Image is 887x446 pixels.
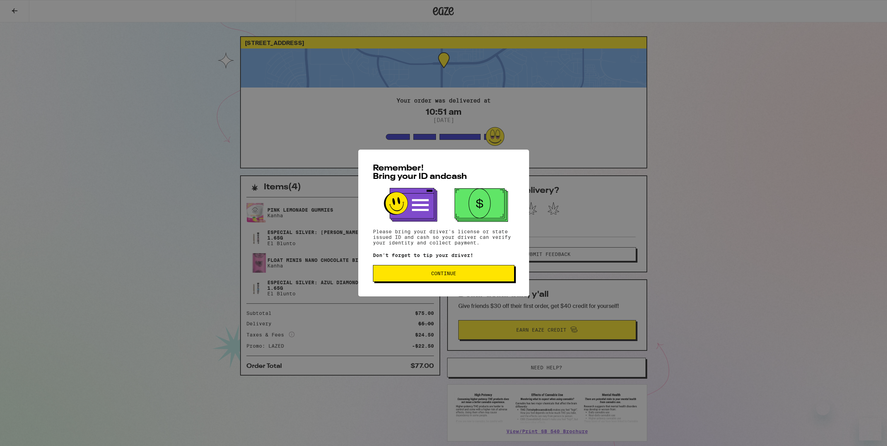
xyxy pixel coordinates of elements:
p: Don't forget to tip your driver! [373,252,514,258]
iframe: Close message [816,401,830,415]
p: Please bring your driver's license or state issued ID and cash so your driver can verify your ide... [373,229,514,245]
span: Remember! Bring your ID and cash [373,164,467,181]
iframe: Button to launch messaging window [859,418,881,440]
span: Continue [431,271,456,276]
button: Continue [373,265,514,282]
